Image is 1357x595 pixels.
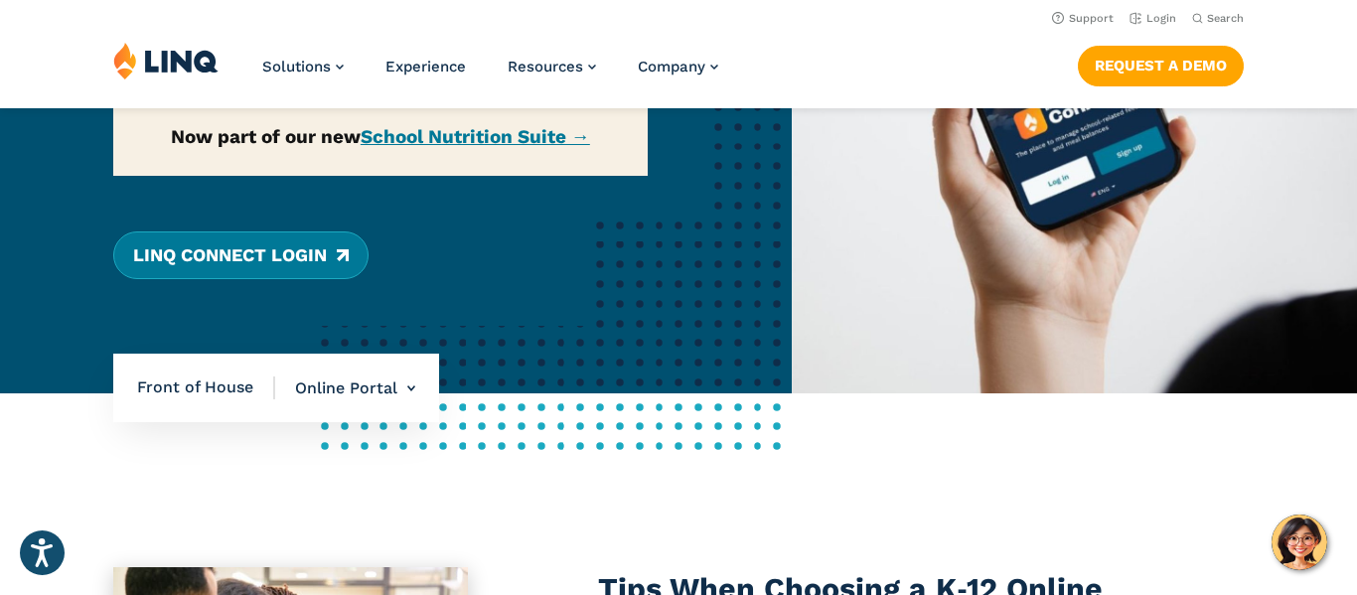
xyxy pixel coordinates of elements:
[137,376,275,398] span: Front of House
[171,125,590,148] strong: Now part of our new
[1272,515,1327,570] button: Hello, have a question? Let’s chat.
[262,42,718,107] nav: Primary Navigation
[508,58,583,75] span: Resources
[1207,12,1244,25] span: Search
[508,58,596,75] a: Resources
[275,354,415,423] li: Online Portal
[113,231,369,279] a: LINQ Connect Login
[638,58,718,75] a: Company
[1078,46,1244,85] a: Request a Demo
[638,58,705,75] span: Company
[113,42,219,79] img: LINQ | K‑12 Software
[262,58,331,75] span: Solutions
[1130,12,1176,25] a: Login
[262,58,344,75] a: Solutions
[1052,12,1114,25] a: Support
[1078,42,1244,85] nav: Button Navigation
[385,58,466,75] a: Experience
[1192,11,1244,26] button: Open Search Bar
